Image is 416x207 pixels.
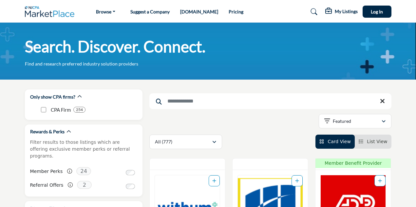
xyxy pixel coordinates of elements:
[25,61,138,67] p: Find and research preferred industry solution providers
[229,9,243,14] a: Pricing
[25,36,205,57] h1: Search. Discover. Connect.
[335,9,358,14] h5: My Listings
[180,9,218,14] a: [DOMAIN_NAME]
[30,166,63,177] label: Member Perks
[30,179,64,191] label: Referral Offers
[325,8,358,16] div: My Listings
[51,106,71,114] p: CPA Firm: CPA Firm
[76,167,91,175] span: 24
[30,128,65,135] h2: Rewards & Perks
[149,135,222,149] button: All (777)
[304,7,322,17] a: Search
[319,139,351,144] a: View Card
[41,107,46,112] input: CPA Firm checkbox
[77,181,92,189] span: 2
[149,93,391,109] input: Search Keyword
[319,114,391,128] button: Featured
[295,178,299,183] a: Add To List
[371,9,383,14] span: Log In
[367,139,387,144] span: List View
[30,94,75,100] h2: Only show CPA firms?
[155,139,172,145] p: All (777)
[212,178,216,183] a: Add To List
[126,170,135,175] input: Switch to Member Perks
[30,139,137,160] p: Filter results to those listings which are offering exclusive member perks or referral programs.
[328,139,350,144] span: Card View
[25,6,78,17] img: Site Logo
[363,6,391,18] button: Log In
[355,135,391,149] li: List View
[315,135,355,149] li: Card View
[126,184,135,189] input: Switch to Referral Offers
[76,107,83,112] b: 254
[73,107,85,113] div: 254 Results For CPA Firm
[333,118,351,124] p: Featured
[91,7,120,16] a: Browse
[359,139,388,144] a: View List
[378,178,382,183] a: Add To List
[130,9,170,14] a: Suggest a Company
[317,160,389,167] span: Member Benefit Provider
